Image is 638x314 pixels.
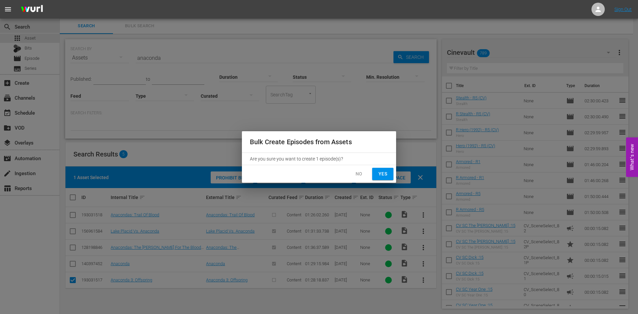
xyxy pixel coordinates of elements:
[626,137,638,177] button: Open Feedback Widget
[16,2,48,17] img: ans4CAIJ8jUAAAAAAAAAAAAAAAAAAAAAAAAgQb4GAAAAAAAAAAAAAAAAAAAAAAAAJMjXAAAAAAAAAAAAAAAAAAAAAAAAgAT5G...
[348,168,370,180] button: No
[354,170,364,178] span: No
[372,168,393,180] button: Yes
[614,7,632,12] a: Sign Out
[377,170,388,178] span: Yes
[4,5,12,13] span: menu
[250,137,388,147] h2: Bulk Create Episodes from Assets
[242,153,396,165] div: Are you sure you want to create 1 episode(s)?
